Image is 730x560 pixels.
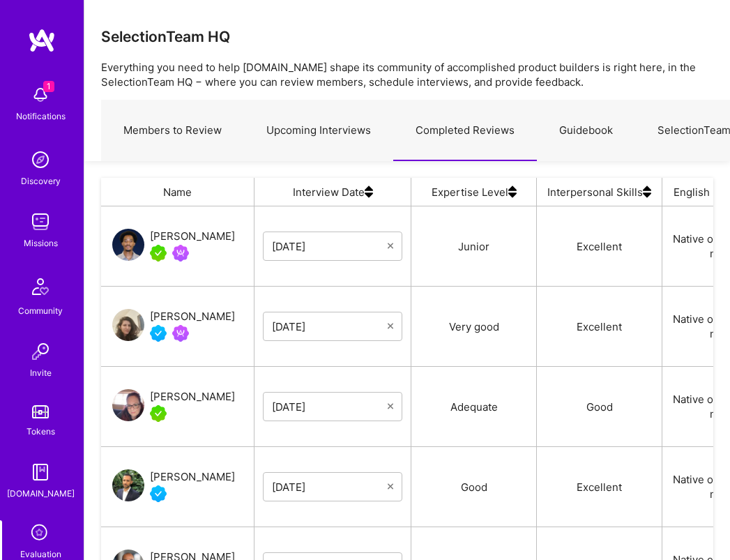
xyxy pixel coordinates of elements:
div: Interpersonal Skills [537,178,662,206]
a: User Avatar[PERSON_NAME]Vetted A.Teamer [112,469,235,505]
div: Junior [411,206,537,286]
div: Good [411,447,537,527]
div: [PERSON_NAME] [150,388,235,405]
div: [DOMAIN_NAME] [7,486,75,501]
img: guide book [26,458,54,486]
img: User Avatar [112,229,144,261]
div: Discovery [21,174,61,188]
input: Select Date... [272,480,388,494]
img: Community [24,270,57,303]
i: icon SelectionTeam [27,520,54,547]
img: User Avatar [112,309,144,341]
img: Been on Mission [172,245,189,262]
div: Interview Date [254,178,411,206]
a: Members to Review [101,100,244,161]
input: Select Date... [272,400,388,414]
div: Very good [411,287,537,366]
a: User Avatar[PERSON_NAME]Vetted A.TeamerBeen on Mission [112,308,235,345]
div: Expertise Level [411,178,537,206]
img: sort [508,178,517,206]
div: [PERSON_NAME] [150,469,235,485]
div: [PERSON_NAME] [150,228,235,245]
div: Excellent [537,447,662,527]
div: Invite [30,365,52,380]
div: Community [18,303,63,318]
p: Everything you need to help [DOMAIN_NAME] shape its community of accomplished product builders is... [101,60,713,89]
img: bell [26,81,54,109]
div: Adequate [411,367,537,446]
img: sort [643,178,651,206]
img: Vetted A.Teamer [150,485,167,502]
h3: SelectionTeam HQ [101,28,230,45]
div: Notifications [16,109,66,123]
a: Completed Reviews [393,100,537,161]
img: Been on Mission [172,325,189,342]
a: User Avatar[PERSON_NAME]A.Teamer in Residence [112,388,235,425]
div: Name [101,178,254,206]
div: Tokens [26,424,55,439]
img: tokens [32,405,49,418]
img: discovery [26,146,54,174]
div: Excellent [537,206,662,286]
div: Good [537,367,662,446]
a: Guidebook [537,100,635,161]
span: 1 [43,81,54,92]
img: Vetted A.Teamer [150,325,167,342]
input: Select Date... [272,239,388,253]
div: Excellent [537,287,662,366]
img: User Avatar [112,469,144,501]
img: A.Teamer in Residence [150,245,167,262]
img: Invite [26,338,54,365]
input: Select Date... [272,319,388,333]
img: sort [365,178,373,206]
img: logo [28,28,56,53]
img: teamwork [26,208,54,236]
div: [PERSON_NAME] [150,308,235,325]
img: User Avatar [112,389,144,421]
a: User Avatar[PERSON_NAME]A.Teamer in ResidenceBeen on Mission [112,228,235,264]
a: Upcoming Interviews [244,100,393,161]
img: A.Teamer in Residence [150,405,167,422]
div: Missions [24,236,58,250]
